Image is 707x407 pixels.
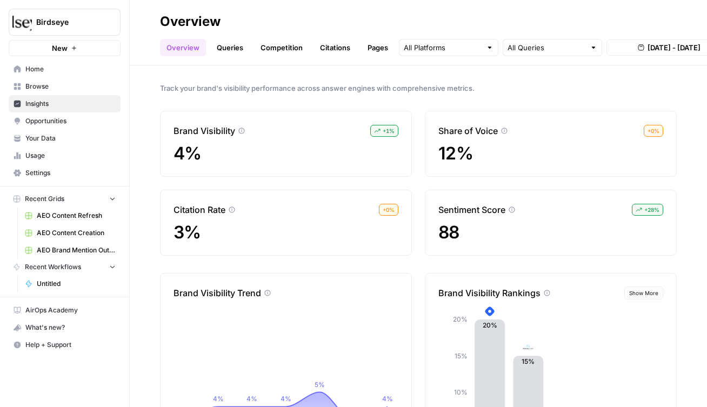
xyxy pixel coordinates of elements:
[37,279,116,289] span: Untitled
[174,143,202,164] span: 4%
[453,315,468,323] tspan: 20%
[455,352,468,360] tspan: 15%
[438,124,498,137] p: Share of Voice
[9,112,121,130] a: Opportunities
[648,42,701,53] span: [DATE] - [DATE]
[20,275,121,292] a: Untitled
[9,191,121,207] button: Recent Grids
[483,321,497,329] text: 20%
[281,395,291,403] tspan: 4%
[25,82,116,91] span: Browse
[20,207,121,224] a: AEO Content Refresh
[25,116,116,126] span: Opportunities
[454,388,468,396] tspan: 10%
[9,95,121,112] a: Insights
[36,17,102,28] span: Birdseye
[383,126,395,135] span: + 1 %
[254,39,309,56] a: Competition
[438,203,505,216] p: Sentiment Score
[25,262,81,272] span: Recent Workflows
[9,319,120,336] div: What's new?
[174,124,235,137] p: Brand Visibility
[9,78,121,95] a: Browse
[383,205,395,214] span: + 0 %
[629,289,658,297] span: Show More
[25,99,116,109] span: Insights
[246,395,257,403] tspan: 4%
[25,64,116,74] span: Home
[25,340,116,350] span: Help + Support
[210,39,250,56] a: Queries
[52,43,68,54] span: New
[160,39,206,56] a: Overview
[523,342,533,353] img: b92oel66urltmc1n9kjl9gf9i561
[438,286,541,299] p: Brand Visibility Rankings
[315,381,325,389] tspan: 5%
[174,286,261,299] p: Brand Visibility Trend
[160,13,221,30] div: Overview
[9,259,121,275] button: Recent Workflows
[648,126,659,135] span: + 0 %
[9,164,121,182] a: Settings
[404,42,482,53] input: All Platforms
[9,61,121,78] a: Home
[438,222,459,243] span: 88
[25,151,116,161] span: Usage
[508,42,585,53] input: All Queries
[25,168,116,178] span: Settings
[9,130,121,147] a: Your Data
[9,319,121,336] button: What's new?
[522,357,535,365] text: 15%
[9,336,121,353] button: Help + Support
[37,228,116,238] span: AEO Content Creation
[20,224,121,242] a: AEO Content Creation
[174,222,201,243] span: 3%
[174,203,225,216] p: Citation Rate
[9,147,121,164] a: Usage
[12,12,32,32] img: Birdseye Logo
[37,245,116,255] span: AEO Brand Mention Outreach
[314,39,357,56] a: Citations
[160,83,677,94] span: Track your brand's visibility performance across answer engines with comprehensive metrics.
[382,395,393,403] tspan: 4%
[624,286,663,299] button: Show More
[25,305,116,315] span: AirOps Academy
[213,395,224,403] tspan: 4%
[9,40,121,56] button: New
[9,302,121,319] a: AirOps Academy
[438,143,473,164] span: 12%
[9,9,121,36] button: Workspace: Birdseye
[644,205,659,214] span: + 28 %
[20,242,121,259] a: AEO Brand Mention Outreach
[25,134,116,143] span: Your Data
[361,39,395,56] a: Pages
[484,306,495,317] img: dbbyexatkxxzd1y9mcjluqqot5qb
[25,194,64,204] span: Recent Grids
[37,211,116,221] span: AEO Content Refresh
